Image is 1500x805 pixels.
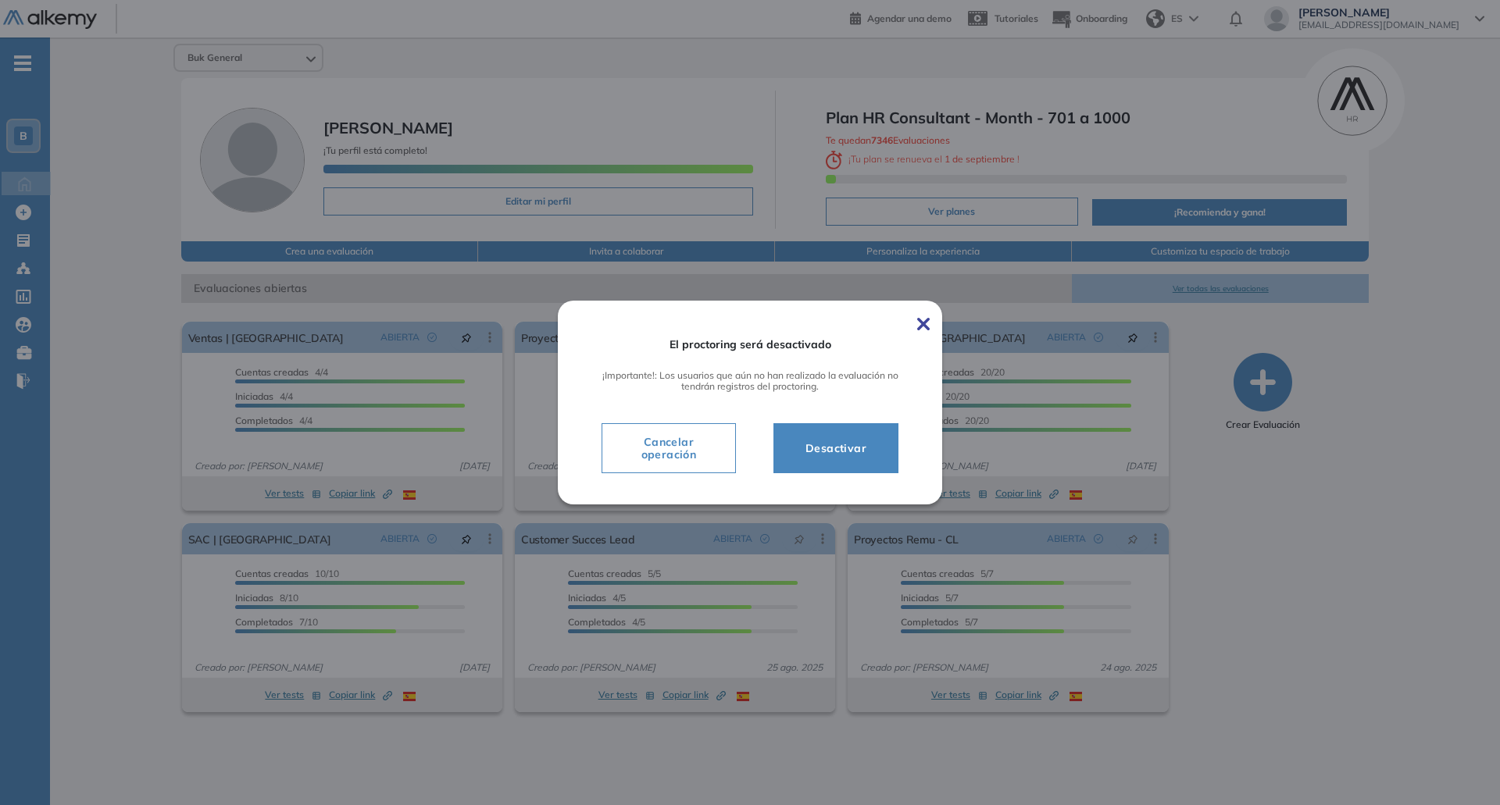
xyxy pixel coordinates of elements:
button: Desactivar [773,423,898,473]
span: El proctoring será desactivado [602,338,898,351]
span: ¡Importante!: Los usuarios que aún no han realizado la evaluación no tendrán registros del procto... [602,370,898,393]
span: Desactivar [793,439,879,458]
img: Cerrar [917,318,930,330]
span: Cancelar operación [615,433,723,464]
button: Cancelar operación [602,423,736,473]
